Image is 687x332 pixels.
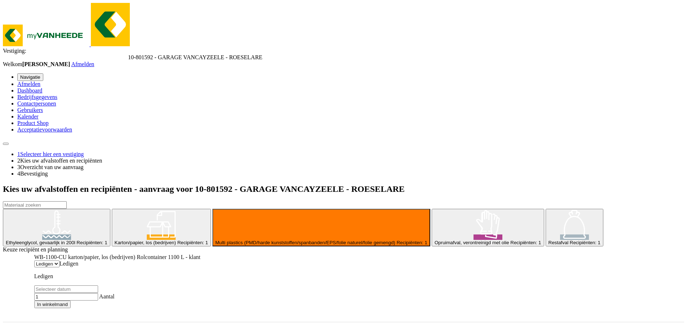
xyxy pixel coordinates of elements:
input: Materiaal zoeken [3,201,67,209]
span: Opruimafval, verontreinigd met olie [435,240,509,245]
p: Ledigen [34,273,201,280]
span: Bevestiging [20,171,48,177]
span: Recipiënten: 1 [76,240,107,245]
span: Recipiënten: 1 [177,240,208,245]
span: Overzicht van uw aanvraag [20,164,83,170]
span: Welkom [3,61,71,67]
a: Product Shop [17,120,49,126]
button: Ethyleenglycol, gevaarlijk in 200l Recipiënten: 1 [3,209,110,246]
span: Ledigen [60,260,78,267]
a: Gebruikers [17,107,43,113]
span: Multi plastics (PMD/harde kunststoffen/spanbanden/EPS/folie naturel/folie gemengd) [215,240,395,245]
span: Vestiging: [3,48,26,54]
span: 10-801592 - GARAGE VANCAYZEELE - ROESELARE [128,54,263,60]
img: myVanheede [3,25,89,46]
a: Acceptatievoorwaarden [17,126,72,133]
span: Navigatie [20,74,40,80]
span: Karton/papier, los (bedrijven) [115,240,176,245]
button: Opruimafval, verontreinigd met olie Recipiënten: 1 [432,209,544,246]
div: Keuze recipiënt en planning [3,246,684,253]
a: Contactpersonen [17,100,56,107]
span: 2 [17,158,20,164]
h2: Kies uw afvalstoffen en recipiënten - aanvraag voor 10-801592 - GARAGE VANCAYZEELE - ROESELARE [3,184,684,194]
a: Dashboard [17,87,42,94]
span: Rolcontainer 1100 L - klant [137,254,201,260]
span: Ethyleenglycol, gevaarlijk in 200l [6,240,75,245]
span: Restafval [549,240,569,245]
span: Recipiënten: 1 [510,240,541,245]
button: In winkelmand [34,301,71,308]
button: Multi plastics (PMD/harde kunststoffen/spanbanden/EPS/folie naturel/folie gemengd) Recipiënten: 1 [212,209,430,246]
a: 1Selecteer hier een vestiging [17,151,84,157]
span: Selecteer hier een vestiging [20,151,84,157]
button: Karton/papier, los (bedrijven) Recipiënten: 1 [112,209,211,246]
img: myVanheede [91,3,130,46]
input: Selecteer datum [34,285,98,293]
button: Restafval Recipiënten: 1 [546,209,603,246]
strong: [PERSON_NAME] [22,61,70,67]
span: Kies uw afvalstoffen en recipiënten [20,158,102,164]
span: Recipiënten: 1 [397,240,427,245]
a: Afmelden [71,61,94,67]
a: Bedrijfsgegevens [17,94,57,100]
span: 3 [17,164,20,170]
a: Kalender [17,113,39,120]
span: 4 [17,171,20,177]
span: Aantal [99,293,115,299]
span: 1 [17,151,20,157]
button: Navigatie [17,73,43,81]
a: Afmelden [17,81,40,87]
span: WB-1100-CU karton/papier, los (bedrijven) [34,254,135,260]
span: Recipiënten: 1 [570,240,600,245]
